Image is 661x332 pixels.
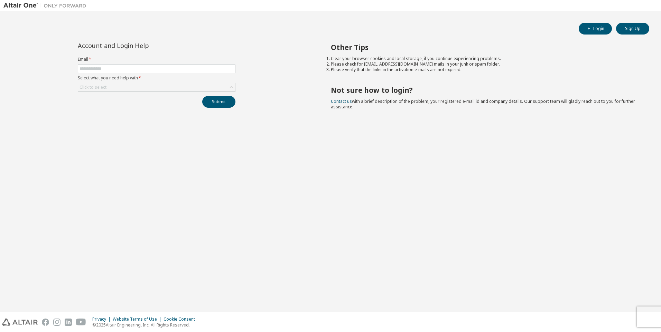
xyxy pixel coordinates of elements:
img: linkedin.svg [65,319,72,326]
p: © 2025 Altair Engineering, Inc. All Rights Reserved. [92,322,199,328]
div: Website Terms of Use [113,316,164,322]
label: Select what you need help with [78,75,235,81]
li: Please check for [EMAIL_ADDRESS][DOMAIN_NAME] mails in your junk or spam folder. [331,61,637,67]
li: Please verify that the links in the activation e-mails are not expired. [331,67,637,72]
div: Cookie Consent [164,316,199,322]
div: Click to select [78,83,235,91]
h2: Not sure how to login? [331,86,637,95]
img: youtube.svg [76,319,86,326]
img: facebook.svg [42,319,49,326]
img: instagram.svg [53,319,60,326]
div: Privacy [92,316,113,322]
h2: Other Tips [331,43,637,52]
a: Contact us [331,98,352,104]
button: Submit [202,96,235,108]
li: Clear your browser cookies and local storage, if you continue experiencing problems. [331,56,637,61]
img: altair_logo.svg [2,319,38,326]
span: with a brief description of the problem, your registered e-mail id and company details. Our suppo... [331,98,635,110]
div: Account and Login Help [78,43,204,48]
div: Click to select [80,85,106,90]
button: Login [579,23,612,35]
label: Email [78,57,235,62]
img: Altair One [3,2,90,9]
button: Sign Up [616,23,649,35]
